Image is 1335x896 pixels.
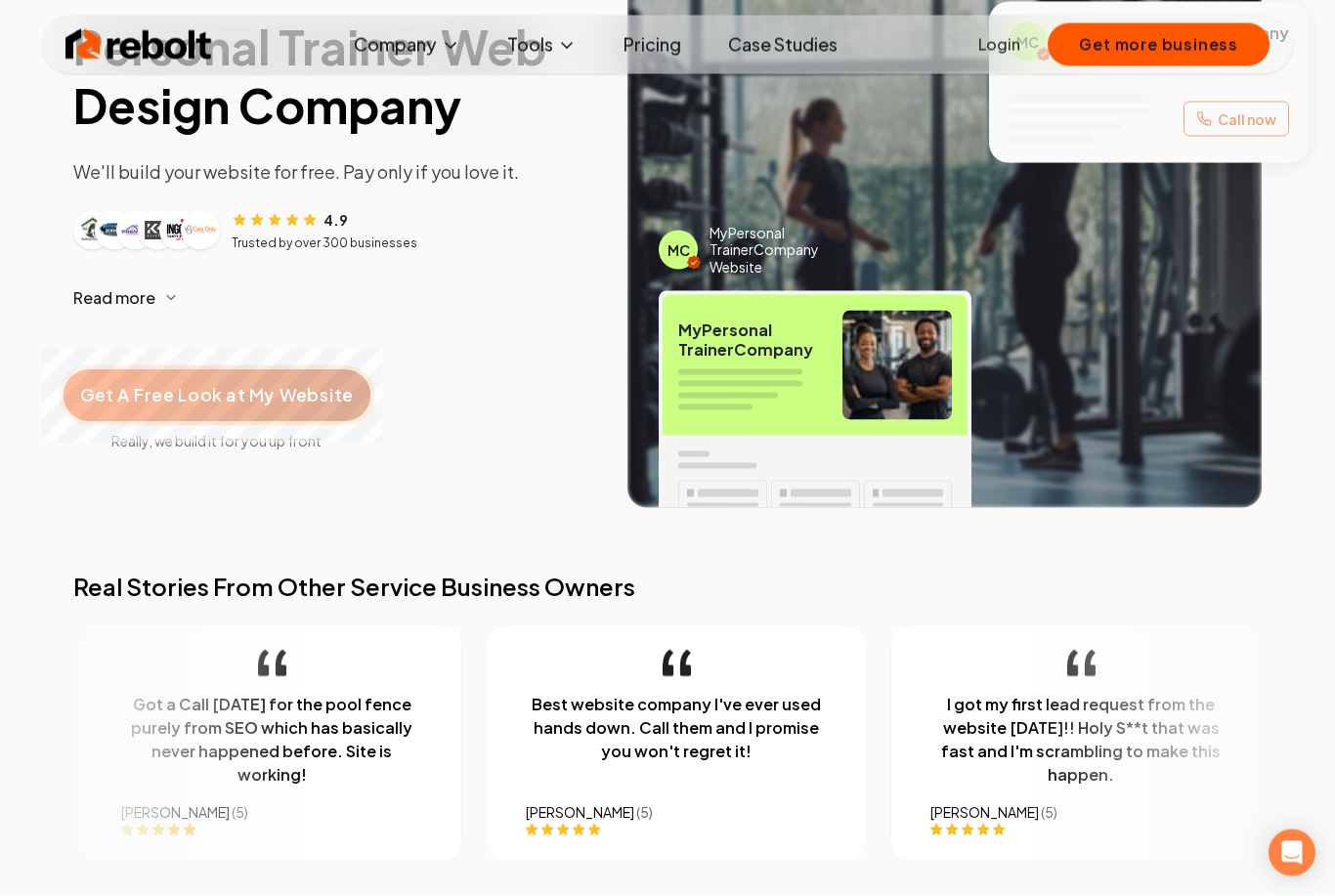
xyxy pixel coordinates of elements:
[622,650,650,677] img: quotation-mark
[485,822,786,837] div: Rating: 5 out of 5 stars
[889,802,1190,822] div: [PERSON_NAME]
[492,25,592,64] button: Tools
[889,822,1190,837] div: Rating: 5 out of 5 stars
[889,693,1190,787] p: I got my first lead request from the website [DATE]!! Holy S**t that was fast and I'm scrambling ...
[73,571,1262,602] h2: Real Stories From Other Service Business Owners
[73,211,220,250] div: Customer logos
[1048,23,1270,66] button: Get more business
[595,803,612,821] span: ( 5 )
[73,275,596,321] button: Read more
[191,803,207,821] span: ( 5 )
[59,365,374,426] button: Get A Free Look at My Website
[710,225,867,277] span: My Personal Trainer Company Website
[232,235,417,251] p: Trusted by over 300 businesses
[142,215,173,246] img: Customer logo 4
[608,25,697,64] a: Pricing
[65,25,212,64] img: Rebolt Logo
[73,209,596,251] article: Customer reviews
[338,25,476,64] button: Company
[73,286,155,310] span: Read more
[485,693,786,763] p: Best website company I've ever used hands down. Call them and I promise you won't regret it!
[185,215,216,246] img: Customer logo 6
[978,33,1020,57] a: Login
[667,240,690,260] span: MC
[73,337,361,450] a: Get A Free Look at My WebsiteReally, we build it for you up front
[80,383,353,408] span: Get A Free Look at My Website
[120,215,151,246] img: Customer logo 3
[99,215,130,246] img: Customer logo 2
[73,431,361,450] span: Really, we build it for you up front
[712,25,853,64] a: Case Studies
[1000,803,1016,821] span: ( 5 )
[163,215,194,246] img: Customer logo 5
[232,209,348,230] div: Rating: 4.9 out of 5 stars
[678,320,827,360] span: My Personal Trainer Company
[485,802,786,822] div: [PERSON_NAME]
[73,18,596,135] h1: Personal Trainer Web Design Company
[80,693,381,787] p: Got a Call [DATE] for the pool fence purely from SEO which has basically never happened before. S...
[842,311,952,420] img: Personal Trainer team
[73,158,596,186] p: We'll build your website for free. Pay only if you love it.
[77,215,108,246] img: Customer logo 1
[80,822,381,837] div: Rating: 5 out of 5 stars
[80,802,381,822] div: [PERSON_NAME]
[1269,830,1315,876] div: Open Intercom Messenger
[1026,650,1055,677] img: quotation-mark
[323,210,348,230] span: 4.9
[217,650,245,677] img: quotation-mark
